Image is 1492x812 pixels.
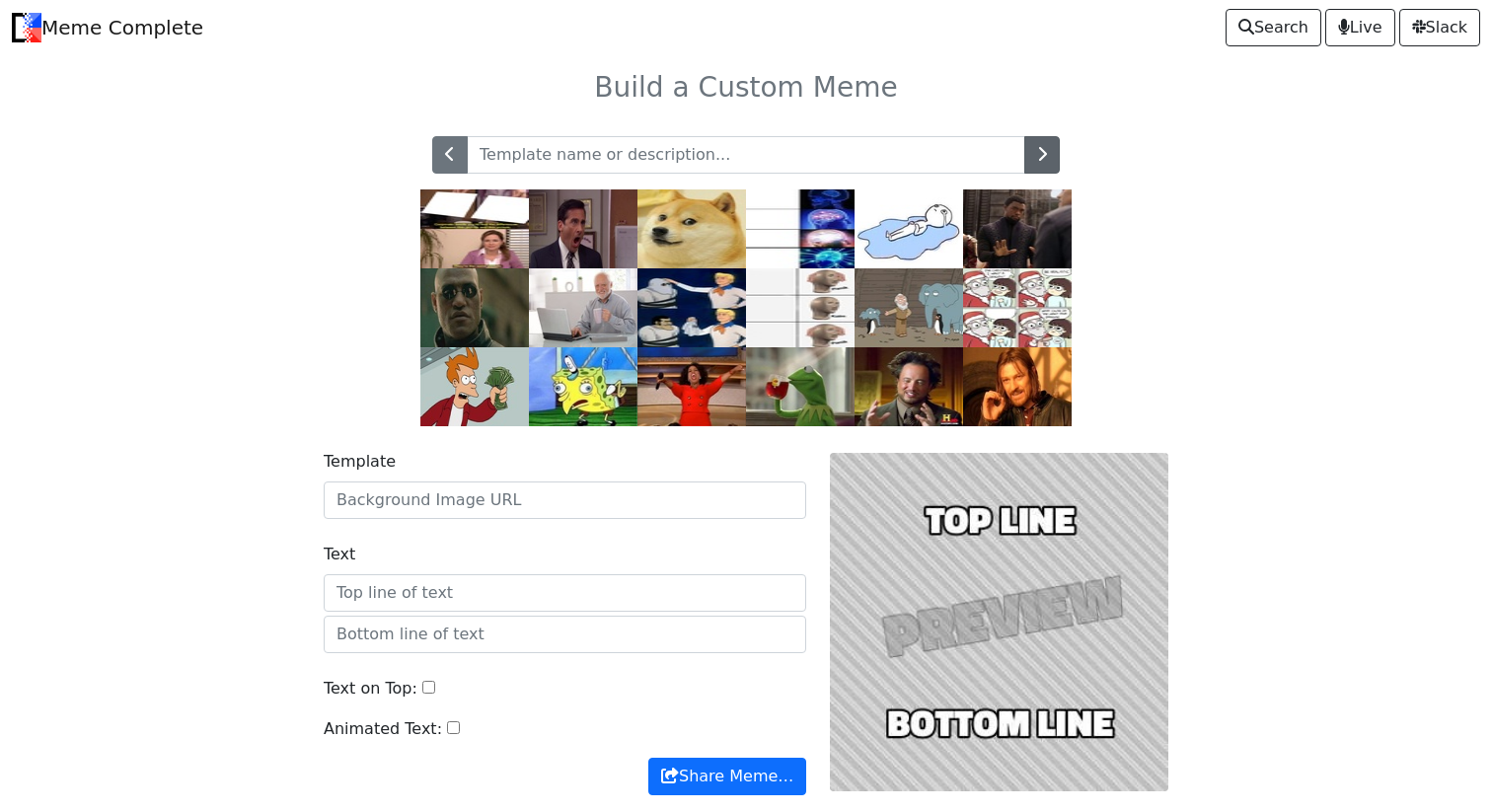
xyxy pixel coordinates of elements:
[420,347,529,426] img: money.jpg
[637,347,746,426] img: oprah.jpg
[855,189,963,268] img: cryingfloor.jpg
[529,347,637,426] img: spongebob.jpg
[324,616,806,653] input: Bottom line of text
[1399,9,1480,46] a: Slack
[324,717,442,741] label: Animated Text:
[12,13,41,42] img: Meme Complete
[1238,16,1308,39] span: Search
[1338,16,1382,39] span: Live
[963,268,1072,347] img: dragon.jpg
[963,189,1072,268] img: wddth.jpg
[12,8,203,47] a: Meme Complete
[324,481,806,519] input: Background Image URL
[324,543,355,566] label: Text
[529,189,637,268] img: michael-scott.jpg
[1325,9,1395,46] a: Live
[324,574,806,612] input: Top line of text
[107,71,1385,105] h3: Build a Custom Meme
[529,268,637,347] img: harold.jpg
[1412,16,1467,39] span: Slack
[637,189,746,268] img: doge.jpg
[324,677,417,701] label: Text on Top:
[1226,9,1321,46] a: Search
[746,189,855,268] img: gb.jpg
[467,136,1025,174] input: Template name or description...
[637,268,746,347] img: reveal.jpg
[746,347,855,426] img: kermit.jpg
[420,268,529,347] img: morpheus.jpg
[648,758,806,795] button: Share Meme…
[855,268,963,347] img: noah.jpg
[324,450,396,474] label: Template
[746,268,855,347] img: panik-kalm-panik.jpg
[420,189,529,268] img: same.jpg
[963,347,1072,426] img: mordor.jpg
[855,347,963,426] img: aag.jpg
